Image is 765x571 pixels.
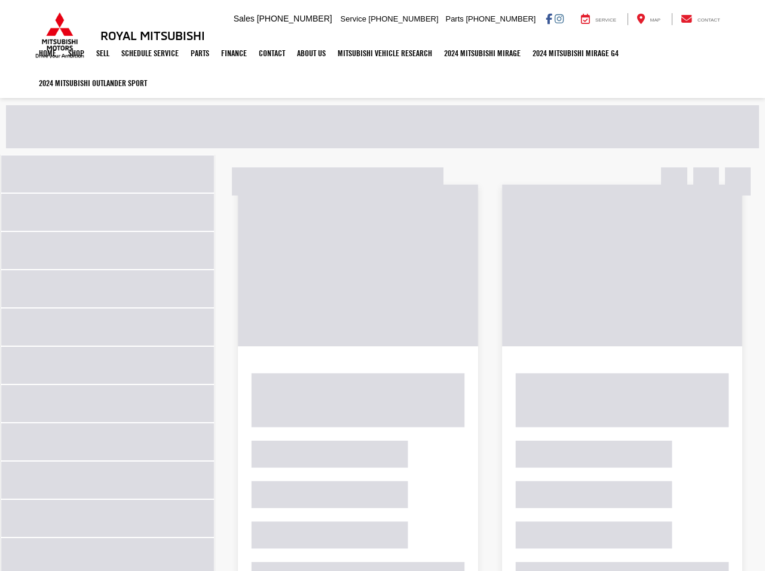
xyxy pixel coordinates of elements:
span: [PHONE_NUMBER] [369,14,439,23]
a: Instagram: Click to visit our Instagram page [555,14,564,23]
a: Contact [672,13,729,25]
a: Contact [253,38,291,68]
a: Facebook: Click to visit our Facebook page [546,14,552,23]
span: Service [595,17,616,23]
a: Service [572,13,625,25]
span: Service [341,14,366,23]
span: Sales [234,14,255,23]
a: Finance [215,38,253,68]
h3: Royal Mitsubishi [100,29,205,42]
a: 2024 Mitsubishi Mirage G4 [527,38,625,68]
span: [PHONE_NUMBER] [257,14,332,23]
a: Schedule Service: Opens in a new tab [115,38,185,68]
a: Mitsubishi Vehicle Research [332,38,438,68]
a: Sell [90,38,115,68]
span: Map [650,17,660,23]
a: 2024 Mitsubishi Mirage [438,38,527,68]
a: Parts: Opens in a new tab [185,38,215,68]
span: [PHONE_NUMBER] [466,14,535,23]
a: About Us [291,38,332,68]
a: Home [33,38,62,68]
a: 2024 Mitsubishi Outlander SPORT [33,68,153,98]
span: Parts [445,14,463,23]
img: Mitsubishi [33,12,87,59]
span: Contact [697,17,720,23]
a: Map [628,13,669,25]
a: Shop [62,38,90,68]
